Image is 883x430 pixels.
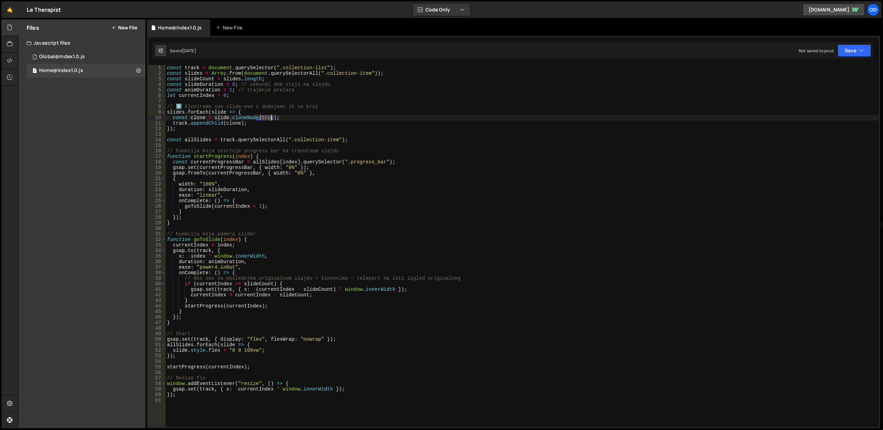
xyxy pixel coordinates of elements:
[803,3,865,16] a: [DOMAIN_NAME]
[148,231,166,237] div: 31
[148,298,166,303] div: 43
[170,48,196,54] div: Saved
[148,126,166,132] div: 12
[148,353,166,359] div: 53
[148,292,166,298] div: 42
[148,176,166,181] div: 21
[148,220,166,226] div: 29
[158,24,202,31] div: Home@Index1.0.js
[148,76,166,82] div: 3
[799,48,833,54] div: Not saved to prod
[148,109,166,115] div: 9
[27,6,61,14] div: Le Therapist
[148,215,166,220] div: 28
[148,237,166,242] div: 32
[148,204,166,209] div: 26
[148,370,166,375] div: 56
[39,68,83,74] div: Home@Index1.0.js
[148,120,166,126] div: 11
[39,54,85,60] div: Global@Index1.0.js
[148,198,166,204] div: 25
[838,44,871,57] button: Save
[148,148,166,154] div: 16
[148,397,166,403] div: 61
[148,248,166,253] div: 34
[33,69,37,74] span: 1
[182,48,196,54] div: [DATE]
[148,259,166,265] div: 36
[148,98,166,104] div: 7
[1,1,18,18] a: 🤙
[413,3,471,16] button: Code Only
[148,192,166,198] div: 24
[148,303,166,309] div: 44
[148,276,166,281] div: 39
[148,82,166,87] div: 4
[148,337,166,342] div: 50
[148,386,166,392] div: 59
[148,181,166,187] div: 22
[148,170,166,176] div: 20
[867,3,880,16] a: Od
[148,381,166,386] div: 58
[148,265,166,270] div: 37
[148,281,166,287] div: 40
[148,375,166,381] div: 57
[27,64,145,78] div: 16415/44617.js
[216,24,245,31] div: New File
[148,309,166,314] div: 45
[27,24,39,32] h2: Files
[148,364,166,370] div: 55
[148,314,166,320] div: 46
[148,87,166,93] div: 5
[148,159,166,165] div: 18
[148,209,166,215] div: 27
[148,137,166,143] div: 14
[148,287,166,292] div: 41
[148,331,166,337] div: 49
[148,242,166,248] div: 33
[27,50,145,64] div: 16415/44445.js
[148,154,166,159] div: 17
[148,65,166,71] div: 1
[148,165,166,170] div: 19
[148,270,166,276] div: 38
[148,132,166,137] div: 13
[148,115,166,120] div: 10
[148,392,166,397] div: 60
[111,25,137,30] button: New File
[148,104,166,109] div: 8
[148,342,166,348] div: 51
[148,320,166,325] div: 47
[148,71,166,76] div: 2
[18,36,145,50] div: Javascript files
[148,226,166,231] div: 30
[148,187,166,192] div: 23
[148,359,166,364] div: 54
[148,325,166,331] div: 48
[148,143,166,148] div: 15
[148,93,166,98] div: 6
[148,348,166,353] div: 52
[148,253,166,259] div: 35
